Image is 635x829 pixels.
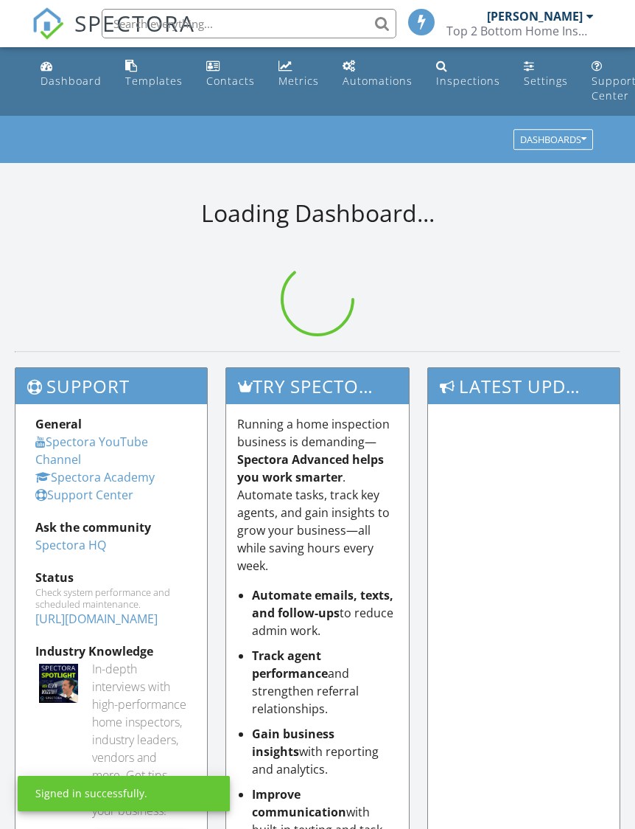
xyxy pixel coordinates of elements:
div: Top 2 Bottom Home Inspections [446,24,594,38]
a: Contacts [200,53,261,95]
a: Templates [119,53,189,95]
h3: Try spectora advanced [DATE] [226,368,409,404]
a: Support Center [35,487,133,503]
h3: Latest Updates [428,368,620,404]
div: Dashboard [41,74,102,88]
a: [URL][DOMAIN_NAME] [35,611,158,627]
div: Automations [343,74,413,88]
a: Spectora Academy [35,469,155,485]
div: Ask the community [35,518,187,536]
div: Dashboards [520,135,586,145]
strong: Improve communication [252,786,346,820]
a: Spectora HQ [35,537,106,553]
div: Inspections [436,74,500,88]
div: Status [35,569,187,586]
div: Settings [524,74,568,88]
a: Metrics [273,53,325,95]
a: Automations (Basic) [337,53,418,95]
li: and strengthen referral relationships. [252,647,398,718]
strong: Automate emails, texts, and follow-ups [252,587,393,621]
div: Contacts [206,74,255,88]
div: Check system performance and scheduled maintenance. [35,586,187,610]
img: Spectoraspolightmain [39,664,78,703]
span: SPECTORA [74,7,195,38]
strong: Track agent performance [252,648,328,681]
h3: Support [15,368,207,404]
button: Dashboards [513,130,593,150]
div: Templates [125,74,183,88]
strong: Gain business insights [252,726,334,760]
div: Metrics [278,74,319,88]
a: Settings [518,53,574,95]
strong: General [35,416,82,432]
li: to reduce admin work. [252,586,398,639]
div: [PERSON_NAME] [487,9,583,24]
p: Running a home inspection business is demanding— . Automate tasks, track key agents, and gain ins... [237,415,398,575]
a: Dashboard [35,53,108,95]
div: Industry Knowledge [35,642,187,660]
a: Spectora YouTube Channel [35,434,148,468]
strong: Spectora Advanced helps you work smarter [237,451,384,485]
a: SPECTORA [32,20,195,51]
input: Search everything... [102,9,396,38]
div: Signed in successfully. [35,786,147,801]
div: In-depth interviews with high-performance home inspectors, industry leaders, vendors and more. Ge... [92,660,187,819]
li: with reporting and analytics. [252,725,398,778]
img: The Best Home Inspection Software - Spectora [32,7,64,40]
a: Inspections [430,53,506,95]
